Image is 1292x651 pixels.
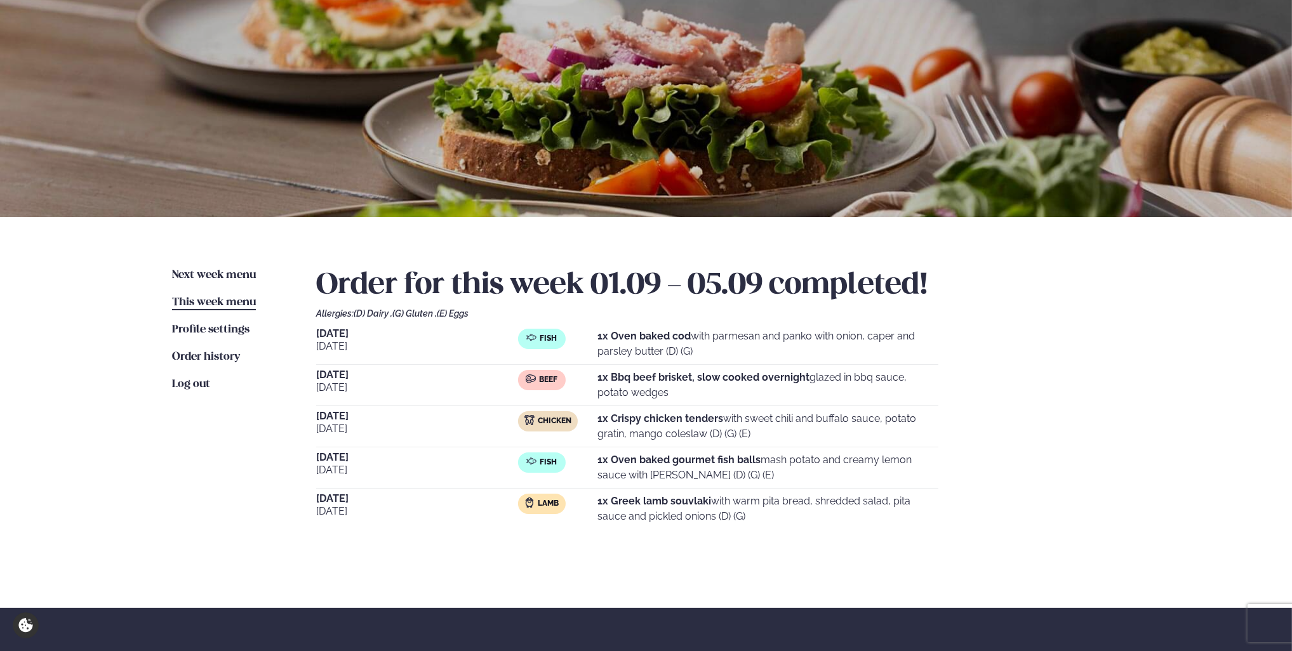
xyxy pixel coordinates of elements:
span: [DATE] [316,494,518,504]
span: Chicken [538,416,571,426]
span: [DATE] [316,504,518,519]
p: with sweet chili and buffalo sauce, potato gratin, mango coleslaw (D) (G) (E) [597,411,938,442]
h2: Order for this week 01.09 - 05.09 completed! [316,268,1120,303]
div: Allergies: [316,308,1120,319]
strong: 1x Oven baked cod [597,330,691,342]
a: Order history [172,350,240,365]
span: Beef [539,375,557,385]
p: mash potato and creamy lemon sauce with [PERSON_NAME] (D) (G) (E) [597,452,938,483]
strong: 1x Oven baked gourmet fish balls [597,454,761,466]
span: Profile settings [172,324,250,335]
span: Fish [540,457,557,468]
strong: 1x Greek lamb souvlaki [597,495,711,507]
span: Order history [172,352,240,362]
img: Lamb.svg [524,497,535,508]
span: Lamb [538,499,559,509]
a: Next week menu [172,268,256,283]
a: Profile settings [172,322,250,338]
img: fish.svg [526,332,536,343]
p: glazed in bbq sauce, potato wedges [597,370,938,400]
span: [DATE] [316,463,518,478]
p: with parmesan and panko with onion, caper and parsley butter (D) (G) [597,329,938,359]
span: [DATE] [316,411,518,421]
p: with warm pita bread, shredded salad, pita sauce and pickled onions (D) (G) [597,494,938,524]
span: (E) Eggs [437,308,469,319]
strong: 1x Crispy chicken tenders [597,412,723,424]
img: chicken.svg [524,415,535,425]
a: Log out [172,377,210,392]
span: (D) Dairy , [354,308,392,319]
img: fish.svg [526,456,536,466]
span: [DATE] [316,452,518,463]
span: [DATE] [316,421,518,437]
span: Log out [172,379,210,390]
a: Cookie settings [13,612,39,638]
span: [DATE] [316,339,518,354]
a: This week menu [172,295,256,310]
strong: 1x Bbq beef brisket, slow cooked overnight [597,371,809,383]
span: [DATE] [316,370,518,380]
img: beef.svg [526,374,536,384]
span: Fish [540,334,557,344]
span: (G) Gluten , [392,308,437,319]
span: [DATE] [316,380,518,395]
span: This week menu [172,297,256,308]
span: Next week menu [172,270,256,280]
span: [DATE] [316,329,518,339]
